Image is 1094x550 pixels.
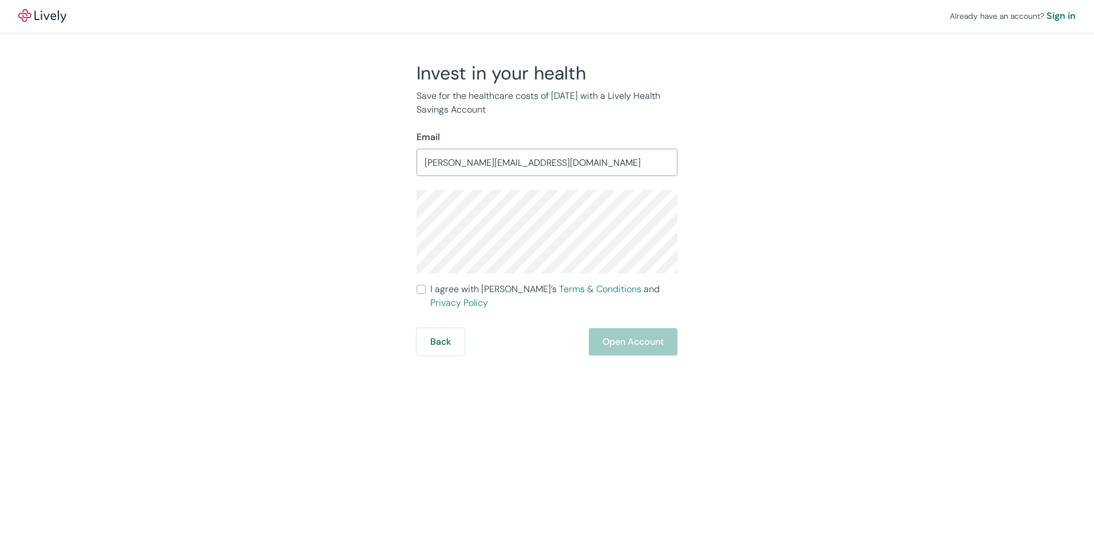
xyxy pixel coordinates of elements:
a: Terms & Conditions [559,283,641,295]
img: Lively [18,9,66,23]
label: Email [417,130,440,144]
a: Privacy Policy [430,297,488,309]
button: Back [417,328,465,356]
a: Sign in [1047,9,1076,23]
a: LivelyLively [18,9,66,23]
div: Already have an account? [950,9,1076,23]
h2: Invest in your health [417,62,677,85]
p: Save for the healthcare costs of [DATE] with a Lively Health Savings Account [417,89,677,117]
span: I agree with [PERSON_NAME]’s and [430,282,677,310]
